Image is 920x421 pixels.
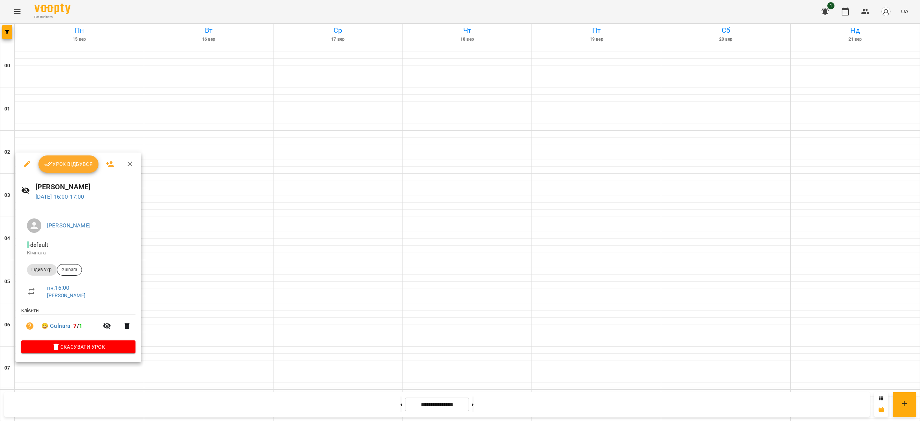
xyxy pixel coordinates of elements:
span: 1 [79,322,82,329]
span: Скасувати Урок [27,343,130,351]
button: Візит ще не сплачено. Додати оплату? [21,317,38,335]
span: Урок відбувся [44,160,93,168]
p: Кімната [27,249,130,257]
span: 7 [73,322,77,329]
div: Gulnara [57,264,82,276]
a: 😀 Gulnara [41,322,70,330]
span: Індив.Укр. [27,267,57,273]
h6: [PERSON_NAME] [36,181,136,193]
a: [PERSON_NAME] [47,222,91,229]
a: [PERSON_NAME] [47,293,86,298]
b: / [73,322,82,329]
button: Урок відбувся [38,155,99,173]
a: [DATE] 16:00-17:00 [36,193,84,200]
span: - default [27,241,50,248]
span: Gulnara [57,267,82,273]
ul: Клієнти [21,307,135,340]
button: Скасувати Урок [21,340,135,353]
a: пн , 16:00 [47,284,69,291]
